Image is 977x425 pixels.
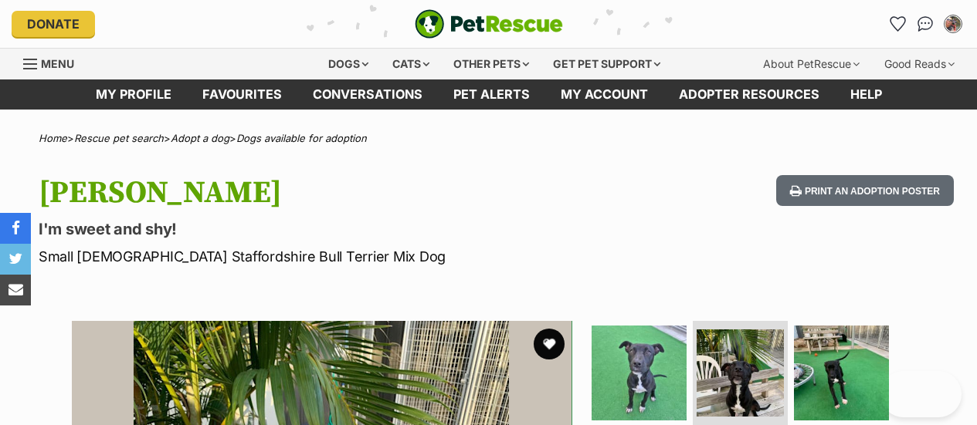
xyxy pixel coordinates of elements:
[913,12,938,36] a: Conversations
[885,12,965,36] ul: Account quick links
[80,79,187,110] a: My profile
[74,132,164,144] a: Rescue pet search
[317,49,379,79] div: Dogs
[12,11,95,37] a: Donate
[438,79,545,110] a: Pet alerts
[382,49,440,79] div: Cats
[415,9,563,39] a: PetRescue
[39,246,597,267] p: Small [DEMOGRAPHIC_DATA] Staffordshire Bull Terrier Mix Dog
[794,325,889,420] img: Photo of Kara
[885,12,910,36] a: Favourites
[880,371,962,417] iframe: Help Scout Beacon - Open
[542,49,671,79] div: Get pet support
[776,175,954,207] button: Print an adoption poster
[697,329,784,417] img: Photo of Kara
[545,79,663,110] a: My account
[41,57,74,70] span: Menu
[443,49,540,79] div: Other pets
[39,132,67,144] a: Home
[874,49,965,79] div: Good Reads
[835,79,897,110] a: Help
[752,49,870,79] div: About PetRescue
[23,49,85,76] a: Menu
[39,218,597,240] p: I'm sweet and shy!
[534,329,565,359] button: favourite
[297,79,438,110] a: conversations
[187,79,297,110] a: Favourites
[415,9,563,39] img: logo-e224e6f780fb5917bec1dbf3a21bbac754714ae5b6737aabdf751b685950b380.svg
[918,16,934,32] img: chat-41dd97257d64d25036548639549fe6c8038ab92f7586957e7f3b1b290dea8141.svg
[663,79,835,110] a: Adopter resources
[171,132,229,144] a: Adopt a dog
[236,132,367,144] a: Dogs available for adoption
[941,12,965,36] button: My account
[945,16,961,32] img: Chloe Rooker profile pic
[592,325,687,420] img: Photo of Kara
[39,175,597,211] h1: [PERSON_NAME]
